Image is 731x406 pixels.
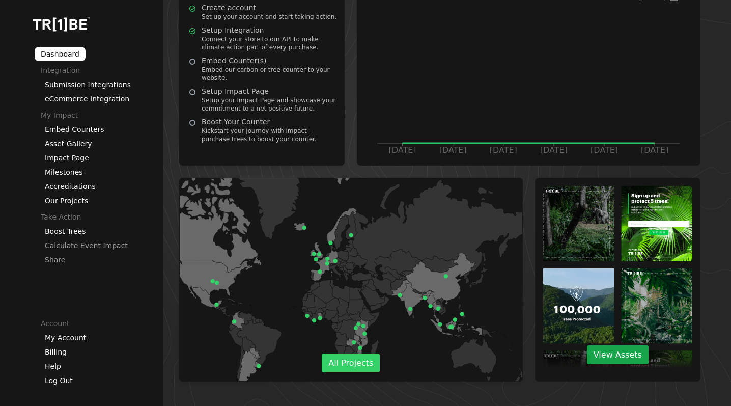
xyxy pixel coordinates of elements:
a: Dashboard [35,47,86,61]
div: Boost Your Counter [202,117,336,127]
div: Kickstart your journey with impact—purchase trees to boost your counter. [202,127,336,143]
tspan: [DATE] [591,145,618,155]
button: Log Out [45,375,73,386]
tspan: [DATE] [490,145,517,155]
a: Share [45,256,65,264]
tspan: [DATE] [389,145,416,155]
a: Impact Page [45,154,89,162]
a: Calculate Event Impact [45,241,128,250]
a: My Account [45,334,86,342]
div: Setup Integration [202,25,336,35]
div: Setup Impact Page [202,86,336,96]
a: View Assets [587,345,649,364]
a: Milestones [45,168,83,176]
a: Boost Your CounterKickstart your journey with impact—purchase trees to boost your counter. [189,117,336,143]
a: Submission Integrations [45,80,131,89]
a: Embed Counters [45,125,104,133]
div: Connect your store to our API to make climate action part of every purchase. [202,35,336,51]
a: Our Projects [45,197,88,205]
div: Set up your account and start taking action. [202,13,336,21]
a: eCommerce Integration [45,95,129,103]
tspan: [DATE] [439,145,467,155]
a: Accreditations [45,182,96,191]
img: Asset background [543,186,692,373]
a: All Projects [322,354,380,372]
a: Embed Counter(s)Embed our carbon or tree counter to your website. [189,56,336,82]
p: Integration [41,65,163,75]
button: Help [45,361,61,371]
div: Create account [202,3,336,13]
p: Take Action [41,212,163,222]
a: Setup Impact PageSetup your Impact Page and showcase your commitment to a net positive future. [189,86,336,113]
a: Billing [45,348,67,356]
tspan: [DATE] [641,145,668,155]
p: Account [41,318,163,329]
p: My Impact [41,110,163,120]
div: Setup your Impact Page and showcase your commitment to a net positive future. [202,96,336,113]
tspan: [DATE] [540,145,568,155]
div: Embed our carbon or tree counter to your website. [202,66,336,82]
div: Embed Counter(s) [202,56,336,66]
a: Asset Gallery [45,140,92,148]
a: Boost Trees [45,227,86,235]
